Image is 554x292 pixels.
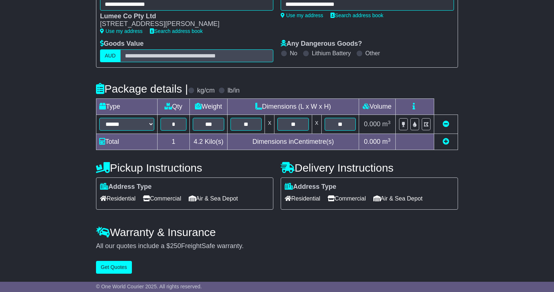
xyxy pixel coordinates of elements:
button: Get Quotes [96,261,132,274]
span: Residential [285,193,320,204]
td: Qty [158,99,190,115]
td: Dimensions (L x W x H) [228,99,359,115]
a: Add new item [443,138,449,145]
span: Commercial [143,193,181,204]
label: Any Dangerous Goods? [281,40,362,48]
label: Goods Value [100,40,144,48]
h4: Delivery Instructions [281,162,458,174]
div: [STREET_ADDRESS][PERSON_NAME] [100,20,266,28]
td: x [312,115,321,134]
td: Kilo(s) [189,134,227,150]
label: lb/in [228,87,240,95]
a: Search address book [330,12,383,18]
span: m [382,138,391,145]
td: Volume [359,99,395,115]
td: 1 [158,134,190,150]
sup: 3 [388,120,391,125]
span: Residential [100,193,136,204]
a: Use my address [100,28,143,34]
label: Address Type [285,183,336,191]
span: Air & Sea Depot [189,193,238,204]
td: Weight [189,99,227,115]
h4: Package details | [96,83,188,95]
span: 4.2 [194,138,203,145]
td: Dimensions in Centimetre(s) [228,134,359,150]
sup: 3 [388,137,391,143]
td: Total [96,134,158,150]
h4: Pickup Instructions [96,162,273,174]
label: kg/cm [197,87,215,95]
label: Other [365,50,380,57]
label: Lithium Battery [312,50,351,57]
td: Type [96,99,158,115]
label: Address Type [100,183,152,191]
a: Remove this item [443,120,449,128]
a: Use my address [281,12,323,18]
span: 0.000 [364,120,380,128]
label: No [290,50,297,57]
h4: Warranty & Insurance [96,226,458,238]
span: 0.000 [364,138,380,145]
span: Air & Sea Depot [373,193,423,204]
div: All our quotes include a $ FreightSafe warranty. [96,242,458,250]
span: m [382,120,391,128]
div: Lumee Co Pty Ltd [100,12,266,20]
a: Search address book [150,28,203,34]
label: AUD [100,49,121,62]
span: Commercial [328,193,366,204]
td: x [265,115,274,134]
span: 250 [170,242,181,250]
span: © One World Courier 2025. All rights reserved. [96,284,202,289]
